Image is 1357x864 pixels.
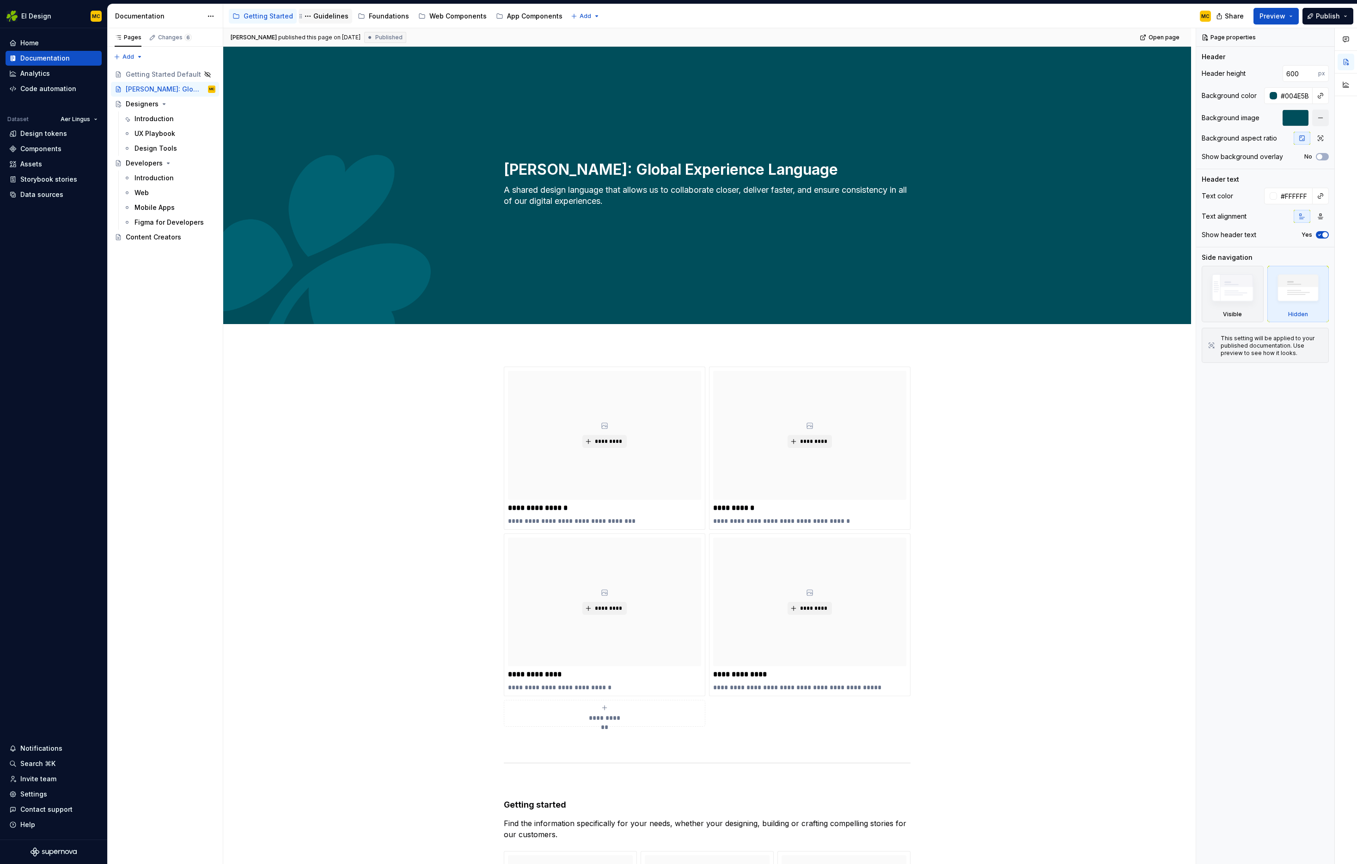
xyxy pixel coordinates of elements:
span: Open page [1149,34,1180,41]
div: Documentation [115,12,202,21]
a: Storybook stories [6,172,102,187]
a: Designers [111,97,219,111]
div: Background color [1202,91,1257,100]
a: Components [6,141,102,156]
div: Introduction [134,114,174,123]
div: MC [209,85,214,94]
a: UX Playbook [120,126,219,141]
div: Developers [126,159,163,168]
textarea: A shared design language that allows us to collaborate closer, deliver faster, and ensure consist... [502,183,909,220]
button: Preview [1253,8,1299,25]
div: Pages [115,34,141,41]
a: Web Components [415,9,490,24]
a: Figma for Developers [120,215,219,230]
a: Design Tools [120,141,219,156]
a: Settings [6,787,102,802]
div: Dataset [7,116,29,123]
a: Web [120,185,219,200]
div: published this page on [DATE] [278,34,361,41]
div: Web [134,188,149,197]
p: px [1318,70,1325,77]
div: Visible [1202,266,1264,322]
label: Yes [1302,231,1312,239]
input: Auto [1283,65,1318,82]
a: Content Creators [111,230,219,245]
input: Auto [1277,188,1313,204]
input: Auto [1277,87,1313,104]
div: Hidden [1267,266,1329,322]
a: Analytics [6,66,102,81]
svg: Supernova Logo [31,847,77,857]
button: Publish [1302,8,1353,25]
div: Code automation [20,84,76,93]
div: Page tree [229,7,566,25]
div: Design Tools [134,144,177,153]
div: Background image [1202,113,1259,123]
span: 6 [184,34,192,41]
a: Getting Started Default [111,67,219,82]
div: MC [1201,12,1210,20]
div: Getting Started [244,12,293,21]
div: Figma for Developers [134,218,204,227]
div: MC [92,12,100,20]
a: App Components [492,9,566,24]
div: Home [20,38,39,48]
span: [PERSON_NAME] [231,34,277,41]
div: Getting Started Default [126,70,201,79]
div: Web Components [429,12,487,21]
div: Foundations [369,12,409,21]
a: Guidelines [299,9,352,24]
a: Invite team [6,772,102,786]
div: Notifications [20,744,62,753]
p: Find the information specifically for your needs, whether your designing, building or crafting co... [504,818,911,840]
button: EI DesignMC [2,6,105,26]
div: Documentation [20,54,70,63]
div: Contact support [20,805,73,814]
div: Header text [1202,175,1239,184]
div: Background aspect ratio [1202,134,1277,143]
div: Header height [1202,69,1246,78]
div: Settings [20,790,47,799]
button: Help [6,817,102,832]
div: Mobile Apps [134,203,175,212]
span: Add [122,53,134,61]
div: EI Design [21,12,51,21]
a: Assets [6,157,102,172]
div: Show background overlay [1202,152,1283,161]
button: Add [111,50,146,63]
span: Publish [1316,12,1340,21]
a: Foundations [354,9,413,24]
button: Contact support [6,802,102,817]
span: Preview [1259,12,1285,21]
div: Show header text [1202,230,1256,239]
div: This setting will be applied to your published documentation. Use preview to see how it looks. [1221,335,1323,357]
div: Storybook stories [20,175,77,184]
div: App Components [507,12,562,21]
a: Data sources [6,187,102,202]
a: Home [6,36,102,50]
div: Data sources [20,190,63,199]
div: Text color [1202,191,1233,201]
div: Search ⌘K [20,759,55,768]
div: Help [20,820,35,829]
a: Introduction [120,111,219,126]
a: Design tokens [6,126,102,141]
div: Header [1202,52,1225,61]
div: Assets [20,159,42,169]
button: Aer Lingus [56,113,102,126]
div: Components [20,144,61,153]
div: Text alignment [1202,212,1247,221]
button: Add [568,10,603,23]
a: Getting Started [229,9,297,24]
div: Analytics [20,69,50,78]
button: Search ⌘K [6,756,102,771]
a: Introduction [120,171,219,185]
img: 56b5df98-d96d-4d7e-807c-0afdf3bdaefa.png [6,11,18,22]
div: Design tokens [20,129,67,138]
div: Changes [158,34,192,41]
span: Aer Lingus [61,116,90,123]
a: Developers [111,156,219,171]
h4: Getting started [504,799,911,810]
label: No [1304,153,1312,160]
div: Invite team [20,774,56,784]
